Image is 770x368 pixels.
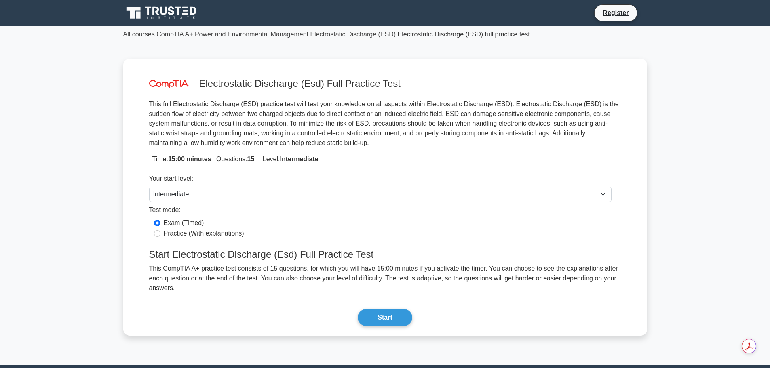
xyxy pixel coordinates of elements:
p: Time: [149,154,621,164]
h4: Start Electrostatic Discharge (Esd) Full Practice Test [144,249,626,261]
p: This CompTIA A+ practice test consists of 15 questions, for which you will have 15:00 minutes if ... [144,264,626,293]
strong: 15:00 minutes [168,156,211,162]
span: Questions: [213,156,254,162]
h4: Electrostatic Discharge (Esd) Full Practice Test [199,78,621,90]
p: This full Electrostatic Discharge (ESD) practice test will test your knowledge on all aspects wit... [149,99,621,148]
div: Test mode: [149,205,612,218]
button: Start [358,309,412,326]
label: Practice (With explanations) [164,229,244,238]
a: Register [598,8,633,18]
div: Electrostatic Discharge (ESD) full practice test [118,29,652,39]
a: Power and Environmental Management [195,29,308,40]
div: Your start level: [149,174,612,187]
a: All courses [123,29,155,40]
strong: Intermediate [280,156,319,162]
strong: 15 [247,156,255,162]
span: Level: [259,156,319,162]
a: Electrostatic Discharge (ESD) [310,29,396,40]
a: CompTIA A+ [156,29,193,40]
label: Exam (Timed) [164,218,204,228]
